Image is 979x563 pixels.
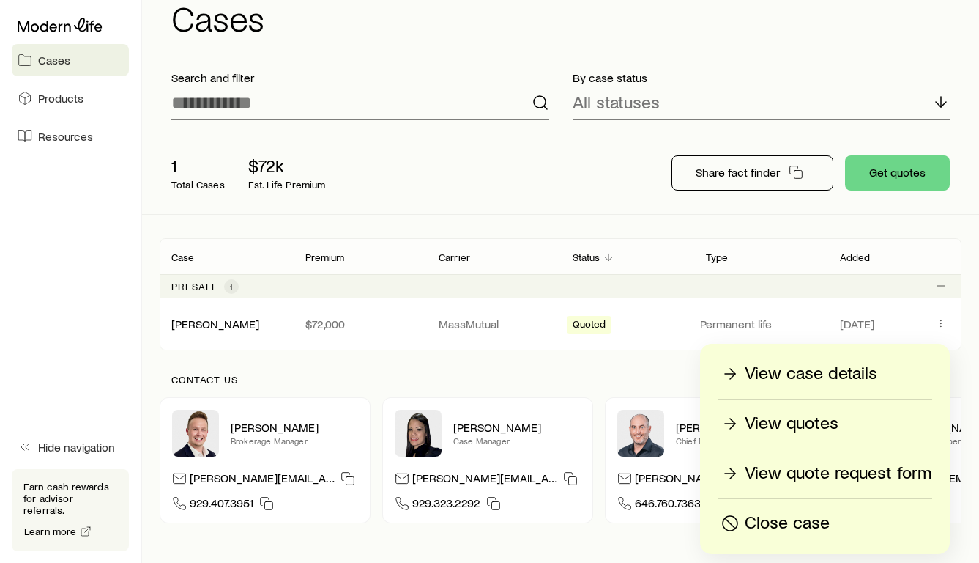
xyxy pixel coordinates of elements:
[617,410,664,457] img: Dan Pierson
[171,155,225,176] p: 1
[171,70,549,85] p: Search and filter
[453,420,581,435] p: [PERSON_NAME]
[845,155,950,191] button: Get quotes
[718,411,932,437] a: View quotes
[635,471,780,490] p: [PERSON_NAME][EMAIL_ADDRESS][DOMAIN_NAME]
[412,471,557,490] p: [PERSON_NAME][EMAIL_ADDRESS][DOMAIN_NAME]
[718,461,932,487] a: View quote request form
[718,361,932,387] a: View case details
[439,317,549,331] p: MassMutual
[305,251,345,263] p: Premium
[190,496,253,515] span: 929.407.3951
[171,179,225,191] p: Total Cases
[573,251,600,263] p: Status
[248,155,326,176] p: $72k
[700,317,822,331] p: Permanent life
[706,251,729,263] p: Type
[231,420,358,435] p: [PERSON_NAME]
[38,91,83,106] span: Products
[230,281,233,292] span: 1
[12,120,129,152] a: Resources
[171,251,195,263] p: Case
[453,435,581,446] p: Case Manager
[231,435,358,446] p: Brokerage Manager
[12,44,129,76] a: Cases
[573,70,950,85] p: By case status
[12,431,129,463] button: Hide navigation
[305,317,416,331] p: $72,000
[171,317,259,331] a: [PERSON_NAME]
[248,179,326,191] p: Est. Life Premium
[160,238,961,350] div: Client cases
[671,155,833,191] button: Share fact finder
[412,496,480,515] span: 929.323.2292
[745,512,830,535] p: Close case
[190,471,335,490] p: [PERSON_NAME][EMAIL_ADDRESS][DOMAIN_NAME]
[23,481,117,516] p: Earn cash rewards for advisor referrals.
[38,53,70,67] span: Cases
[171,374,950,386] p: Contact us
[840,251,871,263] p: Added
[696,165,780,180] p: Share fact finder
[676,435,803,446] p: Chief Distribution Officer
[38,129,93,144] span: Resources
[718,511,932,537] button: Close case
[573,92,660,112] p: All statuses
[395,410,442,457] img: Elana Hasten
[745,462,931,485] p: View quote request form
[439,251,470,263] p: Carrier
[12,82,129,114] a: Products
[38,440,115,455] span: Hide navigation
[635,496,701,515] span: 646.760.7363
[676,420,803,435] p: [PERSON_NAME]
[573,318,606,334] span: Quoted
[171,317,259,332] div: [PERSON_NAME]
[840,317,874,331] span: [DATE]
[24,526,77,537] span: Learn more
[745,362,877,386] p: View case details
[12,469,129,551] div: Earn cash rewards for advisor referrals.Learn more
[171,281,218,292] p: Presale
[172,410,219,457] img: Derek Wakefield
[745,412,838,435] p: View quotes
